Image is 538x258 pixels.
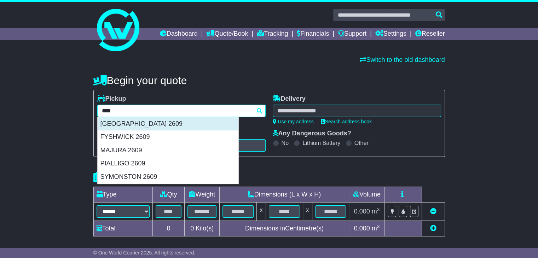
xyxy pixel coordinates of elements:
[321,119,372,124] a: Search address book
[349,187,384,203] td: Volume
[98,144,238,157] div: MAJURA 2609
[185,221,220,236] td: Kilo(s)
[430,225,436,232] a: Add new item
[372,208,380,215] span: m
[206,28,248,40] a: Quote/Book
[93,187,152,203] td: Type
[160,28,198,40] a: Dashboard
[220,221,349,236] td: Dimensions in Centimetre(s)
[190,225,194,232] span: 0
[354,140,369,146] label: Other
[354,208,370,215] span: 0.000
[257,28,288,40] a: Tracking
[98,117,238,131] div: [GEOGRAPHIC_DATA] 2609
[256,203,266,221] td: x
[220,187,349,203] td: Dimensions (L x W x H)
[282,140,289,146] label: No
[303,203,312,221] td: x
[338,28,366,40] a: Support
[93,75,445,86] h4: Begin your quote
[152,187,185,203] td: Qty
[93,250,196,256] span: © One World Courier 2025. All rights reserved.
[93,221,152,236] td: Total
[97,95,126,103] label: Pickup
[375,28,406,40] a: Settings
[297,28,329,40] a: Financials
[377,224,380,229] sup: 3
[273,130,351,137] label: Any Dangerous Goods?
[97,105,266,117] typeahead: Please provide city
[354,225,370,232] span: 0.000
[430,208,436,215] a: Remove this item
[273,95,306,103] label: Delivery
[152,221,185,236] td: 0
[185,187,220,203] td: Weight
[302,140,340,146] label: Lithium Battery
[98,130,238,144] div: FYSHWICK 2609
[98,170,238,184] div: SYMONSTON 2609
[415,28,445,40] a: Reseller
[98,157,238,170] div: PIALLIGO 2609
[93,171,182,183] h4: Package details |
[360,56,445,63] a: Switch to the old dashboard
[377,207,380,212] sup: 3
[273,119,314,124] a: Use my address
[372,225,380,232] span: m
